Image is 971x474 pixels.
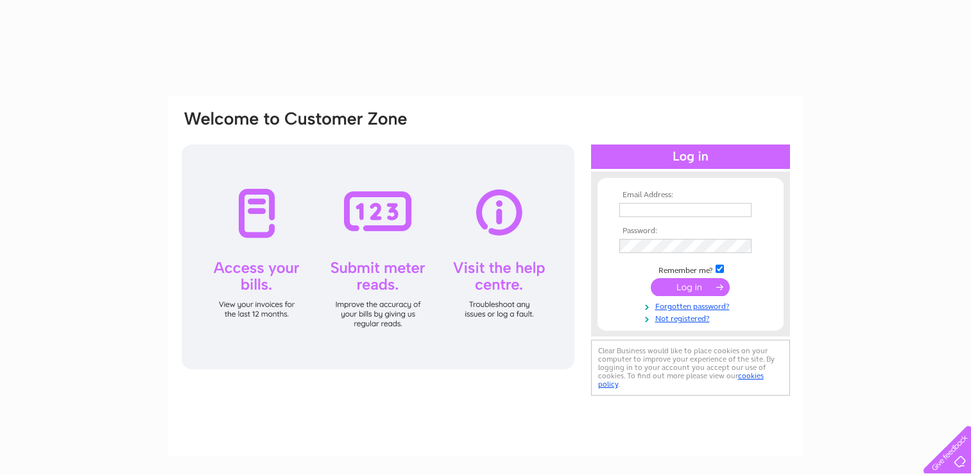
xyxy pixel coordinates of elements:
input: Submit [651,278,730,296]
th: Password: [616,227,765,236]
a: cookies policy [598,371,764,389]
td: Remember me? [616,263,765,276]
a: Not registered? [619,312,765,324]
th: Email Address: [616,191,765,200]
div: Clear Business would like to place cookies on your computer to improve your experience of the sit... [591,340,790,396]
a: Forgotten password? [619,299,765,312]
